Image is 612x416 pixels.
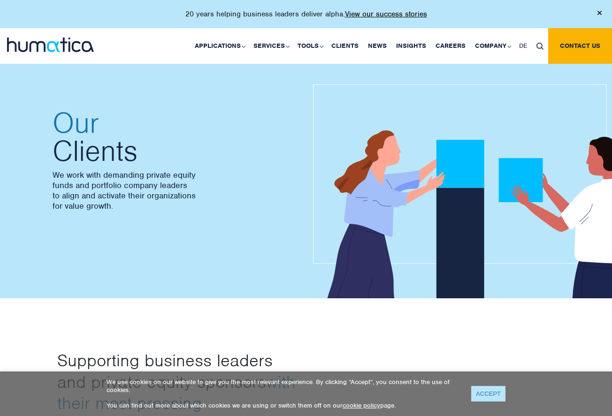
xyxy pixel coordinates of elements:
a: Services [249,28,293,64]
a: cookie policy [343,401,380,409]
a: ACCEPT [471,386,505,401]
a: News [363,28,391,64]
a: Contact us [548,28,612,64]
span: Our [53,109,297,137]
p: We work with demanding private equity funds and portfolio company leaders to align and activate t... [53,170,297,211]
a: Insights [391,28,431,64]
p: You can find out more about which cookies we are using or switch them off on our page. [107,401,459,409]
a: Careers [431,28,470,64]
span: DE [519,42,527,50]
a: View our success stories [345,9,427,19]
img: logo [7,38,94,52]
h2: Clients [53,109,297,165]
img: search_icon [536,43,543,50]
a: DE [514,28,532,64]
p: 20 years helping business leaders deliver alpha. [185,9,427,19]
a: Tools [293,28,327,64]
a: Applications [190,28,249,64]
a: Company [470,28,514,64]
a: Clients [327,28,363,64]
p: We use cookies on our website to give you the most relevant experience. By clicking “Accept”, you... [107,378,459,394]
